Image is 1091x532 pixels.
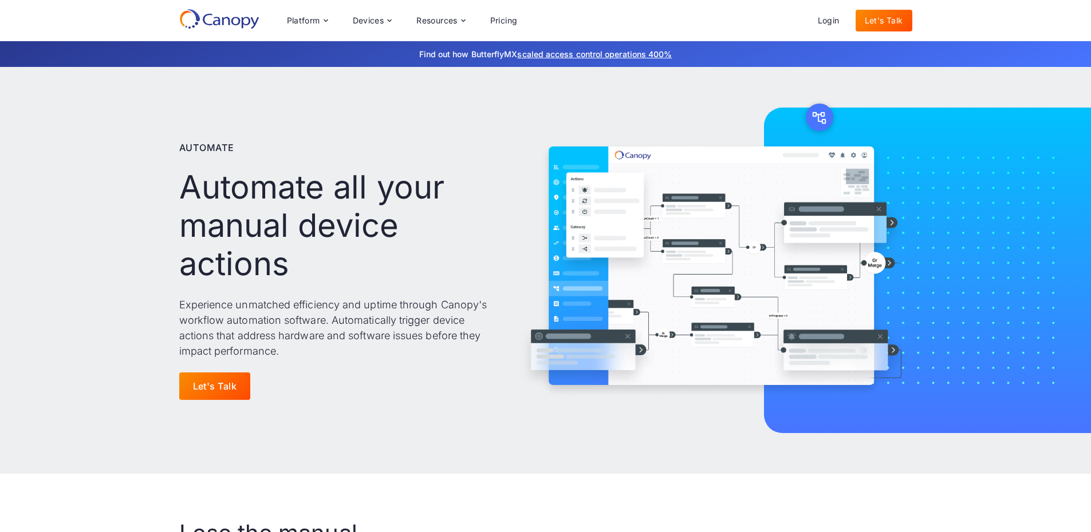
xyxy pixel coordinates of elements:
a: Let's Talk [179,372,251,400]
a: Login [809,10,849,31]
a: Let's Talk [856,10,912,31]
div: Platform [287,17,320,25]
p: Experience unmatched efficiency and uptime through Canopy's workflow automation software. Automat... [179,297,495,359]
a: scaled access control operations 400% [517,49,672,59]
div: Devices [344,9,401,32]
div: Resources [416,17,458,25]
div: Resources [407,9,474,32]
h1: Automate all your manual device actions [179,168,495,284]
div: Platform [278,9,337,32]
div: Devices [353,17,384,25]
p: Automate [179,141,234,154]
a: Pricing [481,10,527,31]
p: Find out how ButterflyMX [265,48,826,60]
